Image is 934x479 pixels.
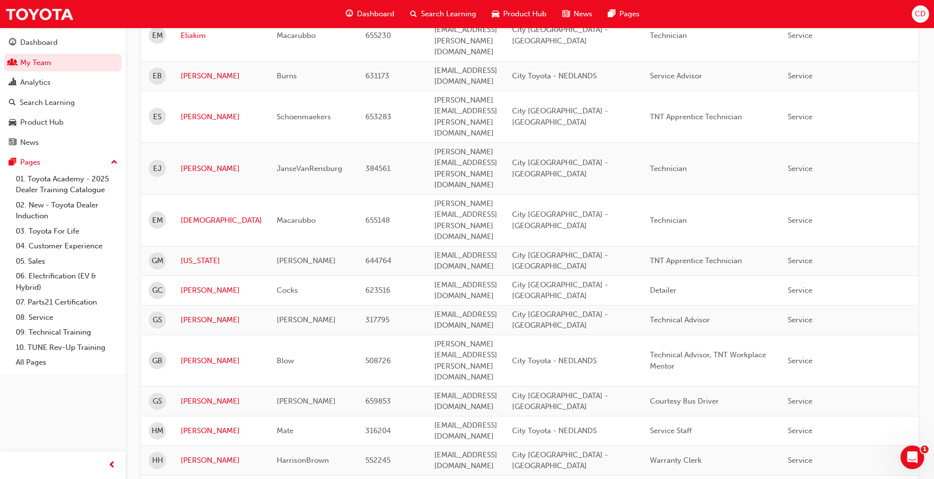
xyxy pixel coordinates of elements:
[12,198,122,224] a: 02. New - Toyota Dealer Induction
[650,164,687,173] span: Technician
[788,356,812,365] span: Service
[484,4,554,24] a: car-iconProduct Hub
[650,397,719,406] span: Courtesy Bus Driver
[9,99,16,107] span: search-icon
[512,426,597,435] span: City Toyota - NEDLANDS
[4,32,122,153] button: DashboardMy TeamAnalyticsSearch LearningProduct HubNews
[4,34,122,52] a: Dashboard
[434,199,497,241] span: [PERSON_NAME][EMAIL_ADDRESS][PERSON_NAME][DOMAIN_NAME]
[503,8,547,20] span: Product Hub
[650,315,710,324] span: Technical Advisor
[20,157,40,168] div: Pages
[650,286,676,295] span: Detailer
[915,8,926,20] span: CD
[153,396,162,407] span: GS
[434,147,497,190] span: [PERSON_NAME][EMAIL_ADDRESS][PERSON_NAME][DOMAIN_NAME]
[4,54,122,72] a: My Team
[554,4,600,24] a: news-iconNews
[788,426,812,435] span: Service
[574,8,592,20] span: News
[365,71,389,80] span: 631173
[12,269,122,295] a: 06. Electrification (EV & Hybrid)
[12,224,122,239] a: 03. Toyota For Life
[9,38,16,47] span: guage-icon
[650,31,687,40] span: Technician
[512,391,608,411] span: City [GEOGRAPHIC_DATA] - [GEOGRAPHIC_DATA]
[153,70,162,82] span: EB
[788,31,812,40] span: Service
[20,37,58,48] div: Dashboard
[512,71,597,80] span: City Toyota - NEDLANDS
[277,71,297,80] span: Burns
[600,4,647,24] a: pages-iconPages
[650,71,702,80] span: Service Advisor
[181,111,262,123] a: [PERSON_NAME]
[788,71,812,80] span: Service
[512,106,608,127] span: City [GEOGRAPHIC_DATA] - [GEOGRAPHIC_DATA]
[20,117,64,128] div: Product Hub
[4,73,122,92] a: Analytics
[365,31,391,40] span: 655230
[9,78,16,87] span: chart-icon
[4,94,122,112] a: Search Learning
[277,31,316,40] span: Macarubbo
[152,355,162,367] span: GB
[5,3,74,25] img: Trak
[365,315,389,324] span: 317795
[181,255,262,267] a: [US_STATE]
[434,66,497,86] span: [EMAIL_ADDRESS][DOMAIN_NAME]
[434,450,497,471] span: [EMAIL_ADDRESS][DOMAIN_NAME]
[788,286,812,295] span: Service
[365,216,390,225] span: 655148
[512,251,608,271] span: City [GEOGRAPHIC_DATA] - [GEOGRAPHIC_DATA]
[512,310,608,330] span: City [GEOGRAPHIC_DATA] - [GEOGRAPHIC_DATA]
[402,4,484,24] a: search-iconSearch Learning
[181,215,262,226] a: [DEMOGRAPHIC_DATA]
[562,8,570,20] span: news-icon
[181,30,262,41] a: Eliakim
[650,456,702,465] span: Warranty Clerk
[434,340,497,382] span: [PERSON_NAME][EMAIL_ADDRESS][PERSON_NAME][DOMAIN_NAME]
[153,314,162,326] span: GS
[788,216,812,225] span: Service
[9,118,16,127] span: car-icon
[512,25,608,45] span: City [GEOGRAPHIC_DATA] - [GEOGRAPHIC_DATA]
[181,314,262,326] a: [PERSON_NAME]
[650,216,687,225] span: Technician
[12,355,122,370] a: All Pages
[108,459,116,472] span: prev-icon
[152,215,163,226] span: EM
[9,158,16,167] span: pages-icon
[181,285,262,296] a: [PERSON_NAME]
[181,425,262,437] a: [PERSON_NAME]
[365,456,390,465] span: 552245
[338,4,402,24] a: guage-iconDashboard
[181,455,262,466] a: [PERSON_NAME]
[277,256,336,265] span: [PERSON_NAME]
[9,59,16,68] span: people-icon
[152,285,163,296] span: GC
[650,256,742,265] span: TNT Apprentice Technician
[410,8,417,20] span: search-icon
[181,70,262,82] a: [PERSON_NAME]
[346,8,353,20] span: guage-icon
[512,210,608,230] span: City [GEOGRAPHIC_DATA] - [GEOGRAPHIC_DATA]
[12,295,122,310] a: 07. Parts21 Certification
[4,134,122,152] a: News
[650,426,692,435] span: Service Staff
[788,397,812,406] span: Service
[434,421,497,441] span: [EMAIL_ADDRESS][DOMAIN_NAME]
[9,138,16,147] span: news-icon
[152,455,163,466] span: HH
[434,96,497,138] span: [PERSON_NAME][EMAIL_ADDRESS][PERSON_NAME][DOMAIN_NAME]
[788,456,812,465] span: Service
[921,445,929,453] span: 1
[4,153,122,171] button: Pages
[152,255,163,267] span: GM
[434,391,497,411] span: [EMAIL_ADDRESS][DOMAIN_NAME]
[912,5,929,23] button: CD
[20,77,51,88] div: Analytics
[277,112,331,121] span: Schoenmaekers
[365,356,391,365] span: 508726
